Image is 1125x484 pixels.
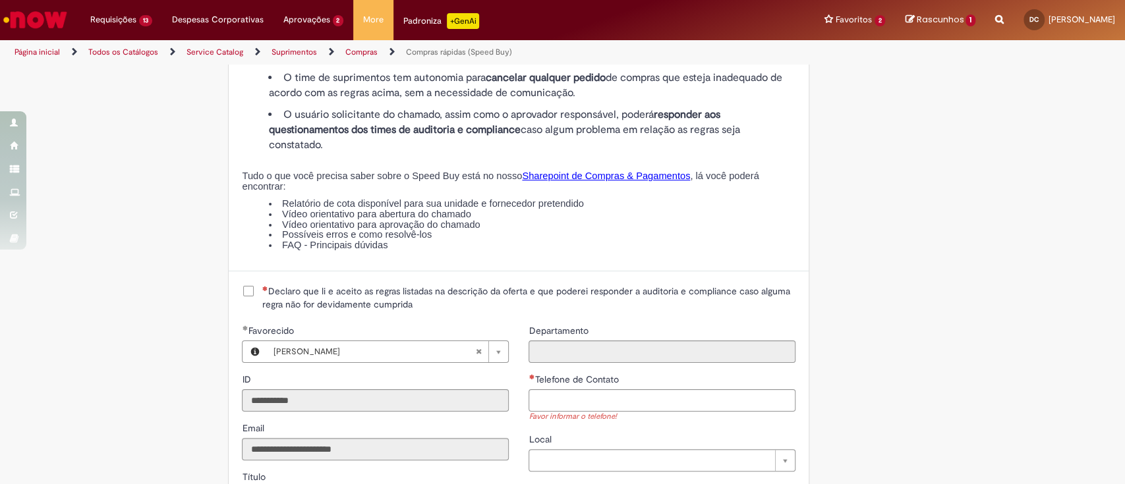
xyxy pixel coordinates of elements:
span: [PERSON_NAME] [1049,14,1115,25]
img: ServiceNow [1,7,69,33]
span: 2 [333,15,344,26]
span: Favoritos [836,13,872,26]
p: Tudo o que você precisa saber sobre o Speed Buy está no nosso , lá você poderá encontrar: [242,171,795,192]
li: Vídeo orientativo para aprovação do chamado [269,220,796,230]
div: Padroniza [403,13,479,29]
ul: Trilhas de página [10,40,740,65]
li: Vídeo orientativo para abertura do chamado [269,209,796,220]
span: Necessários - Favorecido [248,325,296,336]
strong: responder aos questionamentos dos times de auditoria e compliance [268,108,720,136]
a: Compras [345,47,378,57]
label: Somente leitura - ID [242,373,253,386]
li: Possíveis erros e como resolvê-los [269,230,796,240]
span: DC [1029,15,1039,24]
span: [PERSON_NAME] [273,341,475,362]
span: 13 [139,15,152,26]
span: 1 [966,14,975,26]
p: +GenAi [447,13,479,29]
span: Necessários [262,286,268,291]
input: Departamento [529,340,795,363]
li: Relatório de cota disponível para sua unidade e fornecedor pretendido [269,199,796,209]
a: Rascunhos [905,14,975,26]
label: Somente leitura - Departamento [529,324,591,337]
span: 2 [875,15,886,26]
strong: cancelar qualquer pedido [485,71,605,84]
span: Local [529,433,554,445]
a: Todos os Catálogos [88,47,158,57]
a: [PERSON_NAME]Limpar campo Favorecido [266,341,508,362]
li: FAQ - Principais dúvidas [269,240,796,251]
input: ID [242,389,509,412]
button: Favorecido, Visualizar este registro Danielle Martins Caetano [243,341,266,362]
li: O usuário solicitante do chamado, assim como o aprovador responsável, poderá caso algum problema ... [268,107,795,153]
a: Service Catalog [187,47,243,57]
span: Telefone de Contato [534,373,621,385]
span: Somente leitura - Email [242,422,266,434]
span: Somente leitura - ID [242,373,253,385]
abbr: Limpar campo Favorecido [469,341,488,362]
a: Suprimentos [272,47,317,57]
label: Somente leitura - Título [242,470,268,483]
li: O time de suprimentos tem autonomia para de compras que esteja inadequado de acordo com as regras... [268,70,795,101]
a: Compras rápidas (Speed Buy) [406,47,512,57]
div: Favor informar o telefone! [529,412,795,423]
span: Requisições [90,13,136,26]
input: Telefone de Contato [529,389,795,412]
label: Somente leitura - Email [242,421,266,435]
span: Rascunhos [916,13,964,26]
span: Somente leitura - Departamento [529,325,591,336]
span: Necessários [529,374,534,379]
span: More [363,13,384,26]
span: Obrigatório Preenchido [242,325,248,331]
span: Aprovações [283,13,330,26]
span: Somente leitura - Título [242,471,268,483]
input: Email [242,438,509,460]
a: Página inicial [14,47,60,57]
a: Sharepoint de Compras & Pagamentos [522,171,690,181]
span: Declaro que li e aceito as regras listadas na descrição da oferta e que poderei responder a audit... [262,284,795,311]
a: Limpar campo Local [529,449,795,471]
span: Despesas Corporativas [172,13,264,26]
